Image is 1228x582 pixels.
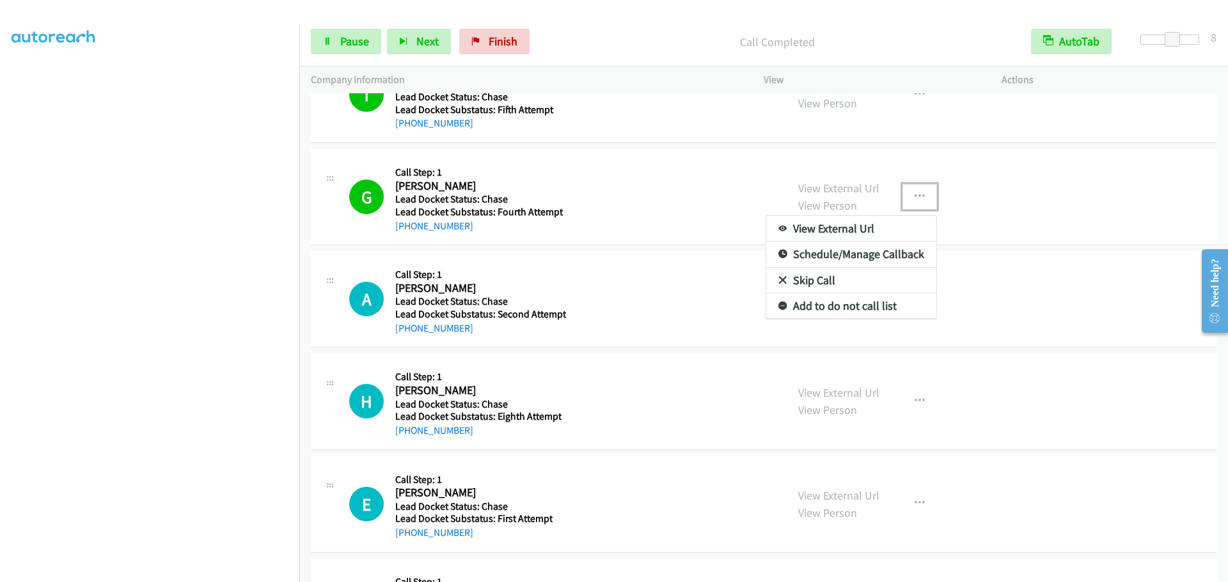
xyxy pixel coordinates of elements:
a: Add to do not call list [766,293,936,319]
h1: H [349,384,384,418]
h1: A [349,282,384,316]
h1: E [349,487,384,521]
iframe: Resource Center [1191,240,1228,342]
div: The call is yet to be attempted [349,487,384,521]
a: Schedule/Manage Callback [766,241,936,267]
div: The call is yet to be attempted [349,384,384,418]
a: Skip Call [766,268,936,293]
div: The call is yet to be attempted [349,282,384,316]
a: View External Url [766,216,936,241]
